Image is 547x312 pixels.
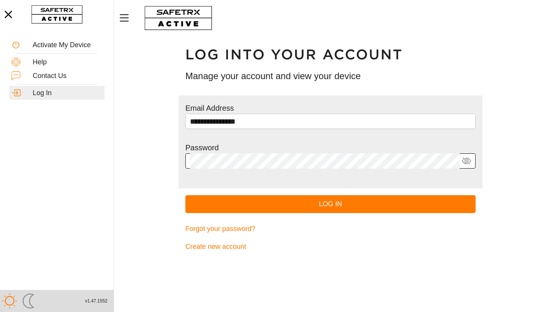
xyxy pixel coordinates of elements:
[185,223,255,235] span: Forgot your password?
[118,10,137,26] button: Menu
[191,198,470,210] span: Log In
[185,46,476,64] h1: Log into your account
[185,104,234,112] label: Email Address
[33,72,102,80] div: Contact Us
[33,41,102,49] div: Activate My Device
[85,297,108,305] span: v1.47.1552
[185,70,476,83] h3: Manage your account and view your device
[2,293,17,309] img: ModeLight.svg
[185,220,476,238] a: Forgot your password?
[81,295,112,307] button: v1.47.1552
[33,89,102,97] div: Log In
[11,71,21,80] img: ContactUs.svg
[21,293,36,309] img: ModeDark.svg
[11,57,21,67] img: Help.svg
[33,58,102,67] div: Help
[185,195,476,213] button: Log In
[185,143,219,152] label: Password
[185,241,246,253] span: Create new account
[185,238,476,256] a: Create new account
